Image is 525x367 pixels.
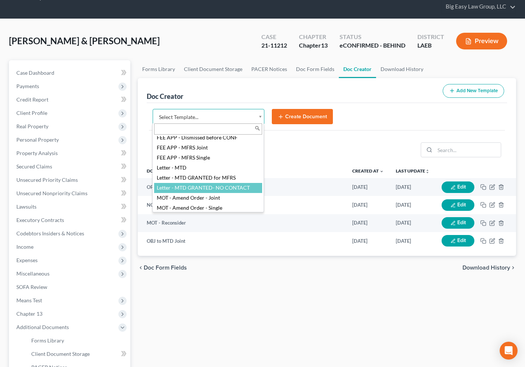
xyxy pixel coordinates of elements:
[154,163,262,173] div: Letter - MTD
[154,133,262,143] div: FEE APP - Dismissed before CONF
[154,173,262,183] div: Letter - MTD GRANTED for MFRS
[154,153,262,163] div: FEE APP - MFRS Single
[154,143,262,153] div: FEE APP - MFRS Joint
[154,203,262,213] div: MOT - Amend Order - Single
[154,183,262,193] div: Letter - MTD GRANTED- NO CONTACT
[154,193,262,203] div: MOT - Amend Order - Joint
[500,342,518,360] div: Open Intercom Messenger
